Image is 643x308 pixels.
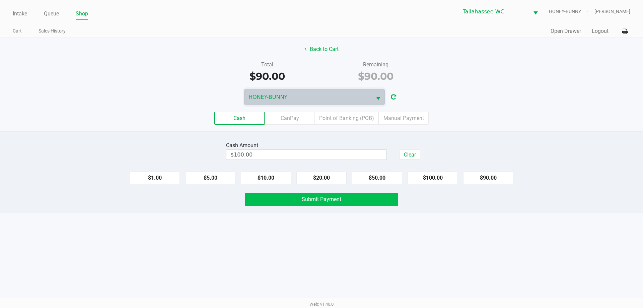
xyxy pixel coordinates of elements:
button: $20.00 [296,172,347,184]
a: Sales History [39,27,66,35]
button: $90.00 [463,172,513,184]
div: Total [218,61,316,69]
a: Shop [76,9,88,18]
button: $10.00 [241,172,291,184]
button: Select [529,4,542,19]
label: Point of Banking (POB) [315,112,378,125]
span: Tallahassee WC [463,8,525,16]
label: Cash [214,112,265,125]
a: Queue [44,9,59,18]
button: Clear [400,149,420,160]
span: [PERSON_NAME] [594,8,630,15]
div: Cash Amount [226,141,261,149]
button: Logout [592,27,609,35]
button: Select [372,89,384,105]
label: CanPay [265,112,315,125]
div: $90.00 [218,69,316,84]
button: Open Drawer [551,27,581,35]
span: HONEY-BUNNY [248,93,368,101]
a: Intake [13,9,27,18]
button: $5.00 [185,172,235,184]
button: $50.00 [352,172,402,184]
span: HONEY-BUNNY [549,8,594,15]
button: $1.00 [130,172,180,184]
div: Remaining [327,61,425,69]
button: $100.00 [408,172,458,184]
button: Submit Payment [245,193,398,206]
div: $90.00 [327,69,425,84]
span: Submit Payment [302,196,341,202]
button: Back to Cart [300,43,343,56]
span: Web: v1.40.0 [309,302,334,307]
label: Manual Payment [378,112,429,125]
a: Cart [13,27,22,35]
